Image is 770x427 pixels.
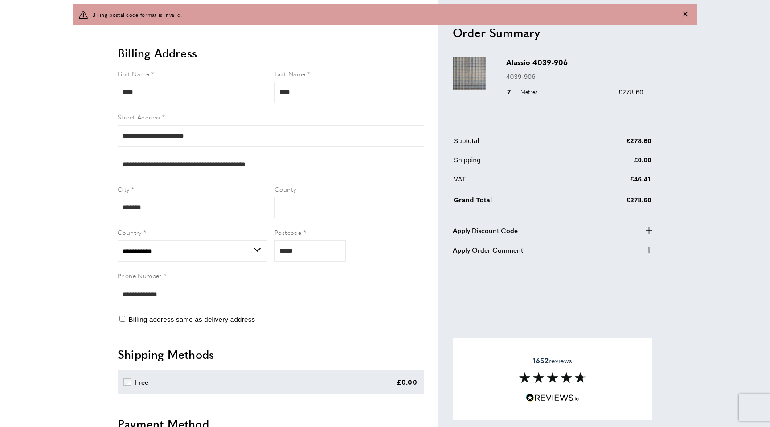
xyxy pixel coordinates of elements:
td: VAT [454,173,573,191]
span: Apply Order Comment [453,244,523,255]
td: £46.41 [574,173,652,191]
td: Grand Total [454,193,573,212]
h3: Alassio 4039-906 [506,57,643,67]
img: Alassio 4039-906 [453,57,486,90]
div: £0.00 [397,377,418,387]
span: reviews [533,356,572,365]
input: Billing address same as delivery address [119,316,125,322]
h2: Billing Address [118,45,424,61]
td: £0.00 [574,154,652,172]
span: £278.60 [618,88,643,95]
strong: 1652 [533,355,549,365]
span: City [118,185,130,193]
span: First Name [118,69,149,78]
td: £278.60 [574,135,652,152]
span: Phone Number [118,271,162,280]
p: 4039-906 [506,71,643,82]
img: Reviews section [519,372,586,383]
td: Shipping [454,154,573,172]
button: Close message [683,10,688,19]
div: Free [135,377,149,387]
td: £278.60 [574,193,652,212]
h2: Order Summary [453,24,652,40]
span: Last Name [274,69,306,78]
span: Postcode [274,228,301,237]
span: Metres [516,88,540,96]
td: Subtotal [454,135,573,152]
span: Country [118,228,142,237]
span: County [274,185,296,193]
h2: Shipping Methods [118,346,424,362]
img: Reviews.io 5 stars [526,394,579,402]
span: Billing address same as delivery address [128,316,255,323]
span: Billing postal code format is invalid. [92,10,182,19]
span: Apply Discount Code [453,225,518,235]
div: 7 [506,86,541,97]
span: Street Address [118,112,160,121]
